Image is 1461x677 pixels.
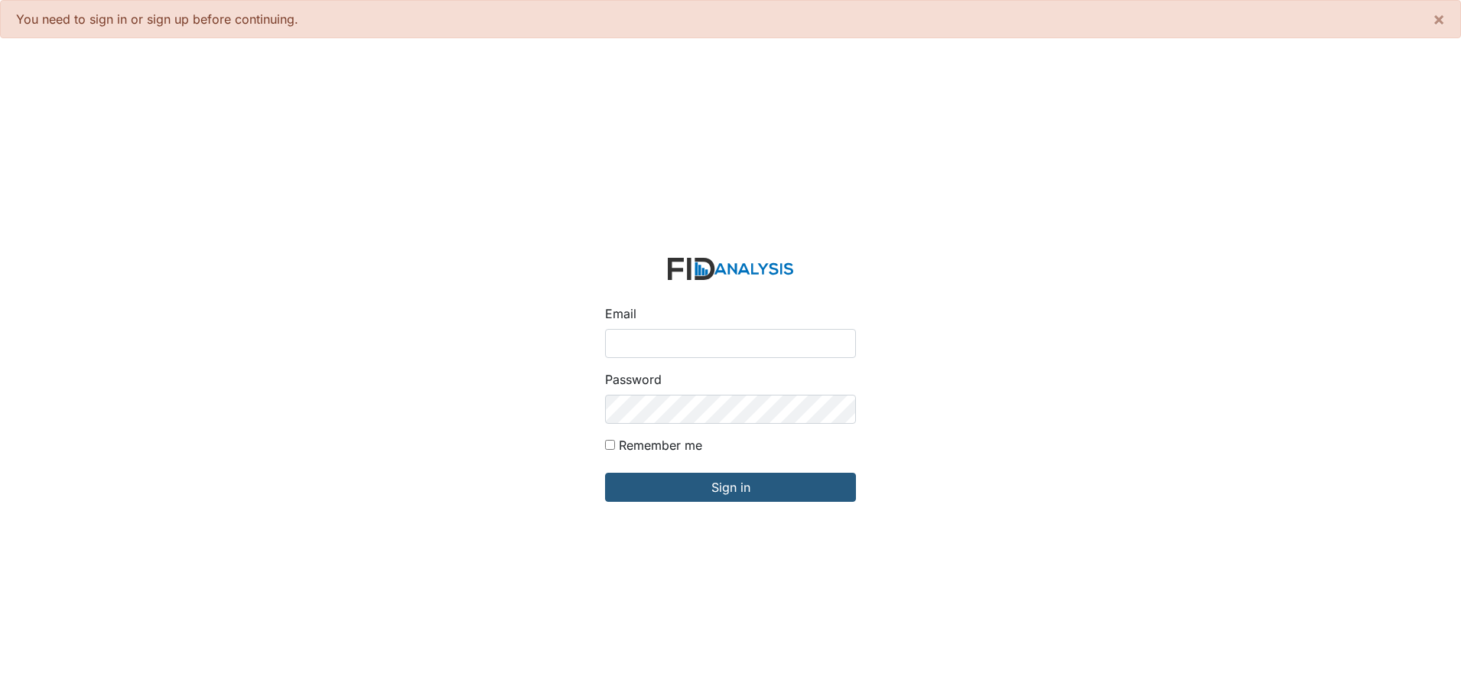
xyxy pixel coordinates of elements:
span: × [1433,8,1445,30]
label: Remember me [619,436,702,454]
label: Email [605,304,636,323]
label: Password [605,370,662,389]
input: Sign in [605,473,856,502]
button: × [1417,1,1460,37]
img: logo-2fc8c6e3336f68795322cb6e9a2b9007179b544421de10c17bdaae8622450297.svg [668,258,793,280]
